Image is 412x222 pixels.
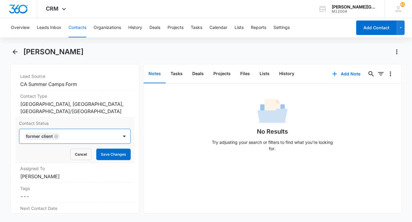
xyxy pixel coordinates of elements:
[20,213,129,220] div: [DATE]
[37,18,61,37] button: Leads Inbox
[332,5,376,9] div: account name
[209,139,336,152] p: Try adjusting your search or filters to find what you’re looking for.
[332,9,376,14] div: account id
[20,193,129,200] dd: ---
[376,69,386,79] button: Filters
[274,65,299,83] button: History
[255,65,274,83] button: Lists
[19,120,131,126] label: Contact Status
[20,205,129,211] label: Next Contact Date
[166,65,187,83] button: Tasks
[69,18,86,37] button: Contacts
[149,18,160,37] button: Deals
[128,18,142,37] button: History
[168,18,184,37] button: Projects
[257,97,288,127] img: No Data
[257,127,288,136] h1: No Results
[20,93,129,99] label: Contact Type
[96,149,131,160] button: Save Changes
[94,18,121,37] button: Organizations
[187,65,209,83] button: Deals
[20,173,129,180] dd: [PERSON_NAME]
[386,69,395,79] button: Overflow Menu
[191,18,202,37] button: Tasks
[70,149,91,160] button: Cancel
[144,65,166,83] button: Notes
[326,67,366,81] button: Add Note
[26,134,53,138] div: Former Client
[400,2,405,7] span: 91
[20,100,129,115] dd: [GEOGRAPHIC_DATA], [GEOGRAPHIC_DATA], [GEOGRAPHIC_DATA]/[GEOGRAPHIC_DATA]
[53,134,58,138] div: Remove Former Client
[209,65,235,83] button: Projects
[15,183,134,203] div: Tags---
[235,18,244,37] button: Lists
[15,90,134,118] div: Contact Type[GEOGRAPHIC_DATA], [GEOGRAPHIC_DATA], [GEOGRAPHIC_DATA]/[GEOGRAPHIC_DATA]
[20,185,129,192] label: Tags
[400,2,405,7] div: notifications count
[20,73,129,79] label: Lead Source
[46,5,59,12] span: CRM
[356,21,397,35] button: Add Contact
[20,81,129,88] dd: CA Summer Camps Form
[23,47,84,56] h1: [PERSON_NAME]
[392,47,402,57] button: Actions
[366,69,376,79] button: Search...
[15,71,134,90] div: Lead SourceCA Summer Camps Form
[251,18,266,37] button: Reports
[209,18,227,37] button: Calendar
[11,18,30,37] button: Overview
[20,165,129,172] label: Assigned To
[273,18,290,37] button: Settings
[235,65,255,83] button: Files
[15,163,134,183] div: Assigned To[PERSON_NAME]
[10,47,20,57] button: Back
